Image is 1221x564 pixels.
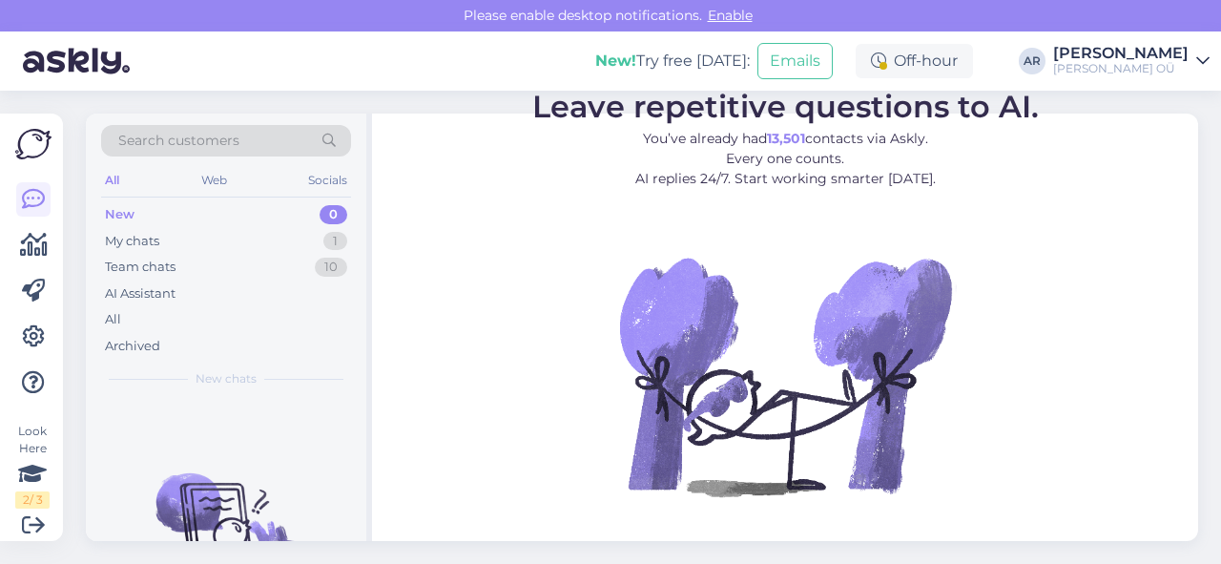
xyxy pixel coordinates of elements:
div: Socials [304,168,351,193]
div: AR [1019,48,1045,74]
button: Emails [757,43,833,79]
div: AI Assistant [105,284,176,303]
div: Team chats [105,258,176,277]
span: Leave repetitive questions to AI. [532,88,1039,125]
div: 0 [320,205,347,224]
div: Web [197,168,231,193]
div: New [105,205,135,224]
b: 13,501 [767,130,805,147]
p: You’ve already had contacts via Askly. Every one counts. AI replies 24/7. Start working smarter [... [532,129,1039,189]
div: [PERSON_NAME] OÜ [1053,61,1189,76]
div: My chats [105,232,159,251]
span: Search customers [118,131,239,151]
div: All [101,168,123,193]
div: 2 / 3 [15,491,50,509]
a: [PERSON_NAME][PERSON_NAME] OÜ [1053,46,1210,76]
span: New chats [196,370,257,387]
div: Try free [DATE]: [595,50,750,73]
div: 10 [315,258,347,277]
div: [PERSON_NAME] [1053,46,1189,61]
img: No Chat active [613,204,957,548]
span: Enable [702,7,758,24]
div: Off-hour [856,44,973,78]
b: New! [595,52,636,70]
div: All [105,310,121,329]
div: Archived [105,337,160,356]
div: 1 [323,232,347,251]
div: Look Here [15,423,50,509]
img: Askly Logo [15,129,52,159]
